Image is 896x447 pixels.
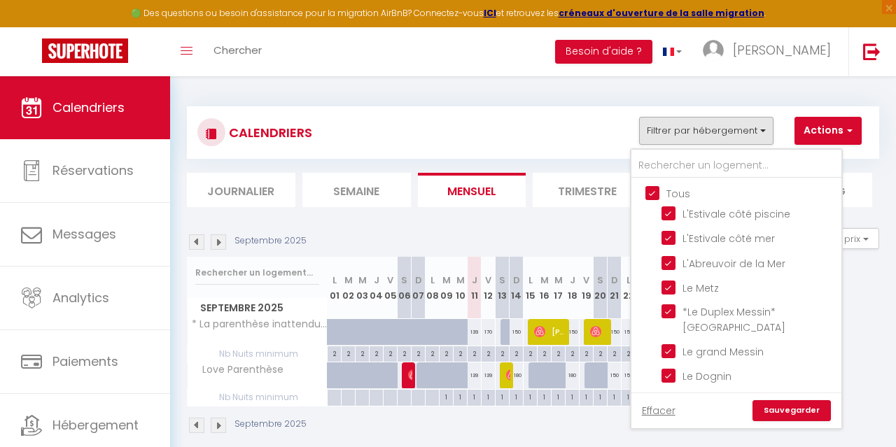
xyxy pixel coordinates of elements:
th: 09 [440,257,454,319]
div: 2 [384,346,397,360]
span: Hébergement [52,416,139,434]
div: 2 [356,346,369,360]
abbr: D [513,274,520,287]
abbr: M [344,274,353,287]
span: Le Metz [682,281,719,295]
div: 1 [524,390,537,403]
div: 139 [482,362,496,388]
th: 07 [412,257,426,319]
li: Trimestre [533,173,641,207]
div: Filtrer par hébergement [630,148,843,430]
span: Nb Nuits minimum [188,346,327,362]
p: Septembre 2025 [234,418,307,431]
div: 2 [580,346,593,360]
li: Journalier [187,173,295,207]
th: 17 [552,257,566,319]
a: ICI [484,7,496,19]
abbr: M [442,274,451,287]
span: [PERSON_NAME] [506,362,511,388]
div: 1 [454,390,467,403]
th: 21 [608,257,622,319]
div: 2 [454,346,467,360]
a: ... [PERSON_NAME] [692,27,848,76]
div: 2 [622,346,635,360]
button: Actions [794,117,862,145]
img: ... [703,40,724,61]
span: [PERSON_NAME] [534,318,567,345]
div: 150 [608,362,622,388]
th: 22 [622,257,636,319]
div: 150 [608,319,622,345]
abbr: D [611,274,618,287]
th: 04 [370,257,384,319]
img: logout [863,43,881,60]
div: 2 [398,346,411,360]
th: 08 [426,257,440,319]
span: Le grand Messin [682,345,764,359]
div: 2 [594,346,607,360]
div: 150 [622,319,636,345]
div: 180 [510,362,524,388]
abbr: J [472,274,477,287]
abbr: L [528,274,533,287]
div: 2 [510,346,523,360]
th: 13 [496,257,510,319]
div: 2 [538,346,551,360]
th: 02 [342,257,356,319]
div: 139 [468,319,482,345]
button: Besoin d'aide ? [555,40,652,64]
div: 2 [482,346,495,360]
th: 12 [482,257,496,319]
abbr: M [358,274,367,287]
span: Nb Nuits minimum [188,390,327,405]
abbr: M [456,274,465,287]
div: 2 [524,346,537,360]
abbr: L [626,274,631,287]
span: Chercher [213,43,262,57]
div: 1 [622,390,635,403]
div: 139 [468,362,482,388]
div: 180 [566,362,580,388]
th: 14 [510,257,524,319]
p: Septembre 2025 [234,234,307,248]
abbr: L [332,274,337,287]
h3: CALENDRIERS [225,117,312,148]
div: 2 [468,346,481,360]
button: Filtrer par hébergement [639,117,773,145]
span: [PERSON_NAME] [408,362,413,388]
span: * La parenthèse inattendue * [190,319,330,329]
span: Paiements [52,353,118,370]
th: 20 [594,257,608,319]
a: Effacer [642,403,675,418]
div: 1 [482,390,495,403]
a: créneaux d'ouverture de la salle migration [559,7,764,19]
abbr: S [597,274,603,287]
abbr: V [583,274,589,287]
div: 150 [622,362,636,388]
div: 2 [440,346,453,360]
span: Calendriers [52,99,125,116]
a: Sauvegarder [752,400,831,421]
th: 10 [454,257,468,319]
li: Semaine [302,173,411,207]
th: 03 [356,257,370,319]
abbr: D [415,274,422,287]
div: 2 [370,346,383,360]
div: 1 [510,390,523,403]
div: 1 [496,390,509,403]
div: 1 [580,390,593,403]
abbr: M [554,274,563,287]
input: Rechercher un logement... [195,260,319,285]
div: 1 [440,390,453,403]
th: 18 [566,257,580,319]
span: L'Abreuvoir de la Mer [682,257,785,271]
th: 11 [468,257,482,319]
li: Mensuel [418,173,526,207]
div: 1 [566,390,579,403]
div: 2 [496,346,509,360]
div: 1 [538,390,551,403]
div: 150 [510,319,524,345]
div: 2 [608,346,621,360]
